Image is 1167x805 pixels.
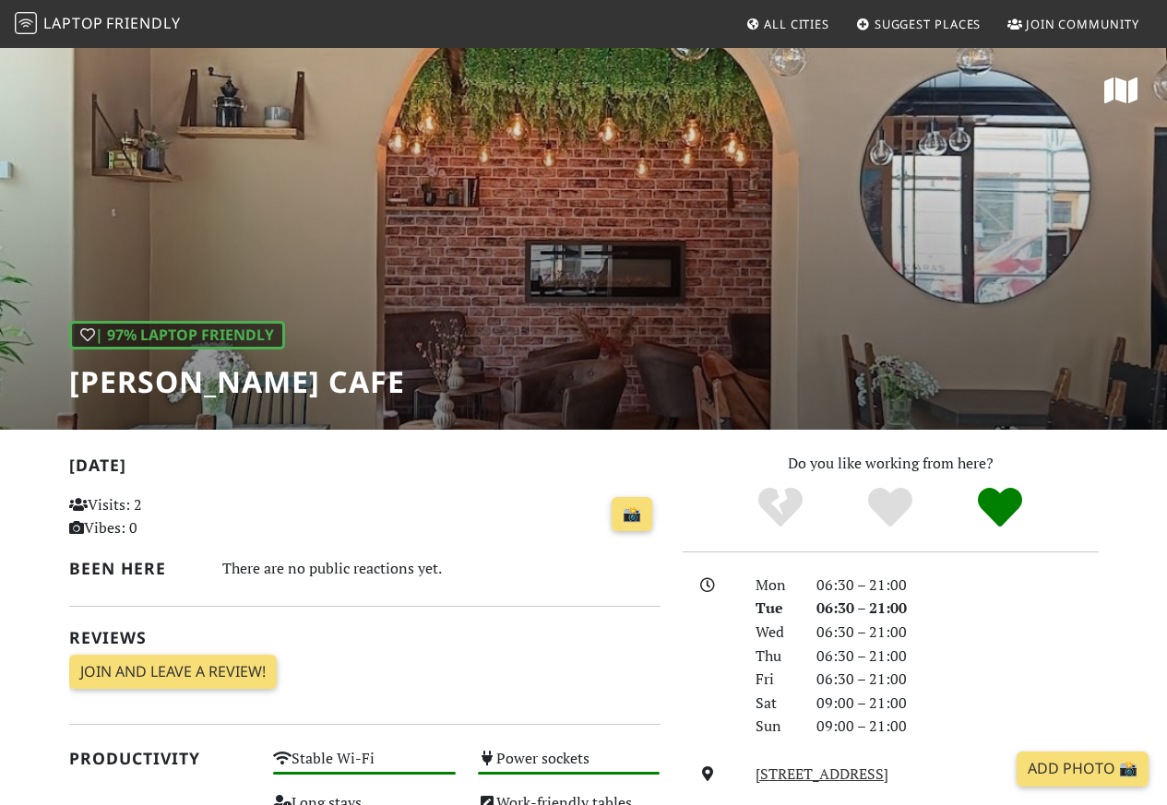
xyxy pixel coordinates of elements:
[43,13,103,33] span: Laptop
[69,628,661,647] h2: Reviews
[222,555,661,582] div: There are no public reactions yet.
[805,692,1110,716] div: 09:00 – 21:00
[738,7,837,41] a: All Cities
[744,574,805,598] div: Mon
[69,749,252,768] h2: Productivity
[69,559,200,578] h2: Been here
[69,456,661,482] h2: [DATE]
[805,621,1110,645] div: 06:30 – 21:00
[744,645,805,669] div: Thu
[875,16,982,32] span: Suggest Places
[805,597,1110,621] div: 06:30 – 21:00
[726,485,836,531] div: No
[805,668,1110,692] div: 06:30 – 21:00
[1000,7,1147,41] a: Join Community
[69,321,285,350] div: | 97% Laptop Friendly
[612,497,652,532] a: 📸
[683,452,1099,476] p: Do you like working from here?
[69,493,252,540] p: Visits: 2 Vibes: 0
[849,7,989,41] a: Suggest Places
[756,764,888,784] a: [STREET_ADDRESS]
[805,715,1110,739] div: 09:00 – 21:00
[744,692,805,716] div: Sat
[764,16,829,32] span: All Cities
[805,645,1110,669] div: 06:30 – 21:00
[69,655,277,690] a: Join and leave a review!
[744,668,805,692] div: Fri
[262,745,467,789] div: Stable Wi-Fi
[836,485,946,531] div: Yes
[69,364,405,399] h1: [PERSON_NAME] Cafe
[744,597,805,621] div: Tue
[805,574,1110,598] div: 06:30 – 21:00
[744,715,805,739] div: Sun
[467,745,672,789] div: Power sockets
[1017,752,1149,787] a: Add Photo 📸
[106,13,180,33] span: Friendly
[945,485,1054,531] div: Definitely!
[744,621,805,645] div: Wed
[15,12,37,34] img: LaptopFriendly
[1026,16,1139,32] span: Join Community
[15,8,181,41] a: LaptopFriendly LaptopFriendly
